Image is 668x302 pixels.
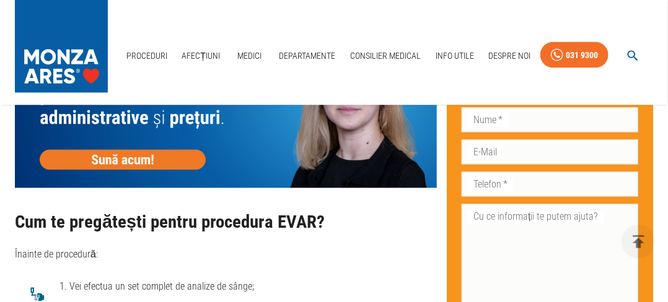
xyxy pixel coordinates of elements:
a: Despre Noi [484,43,536,69]
p: Înainte de procedură: [15,248,437,262]
span: 1. Vei efectua un set complet de analize de sânge; [59,280,427,295]
a: Proceduri [121,43,172,69]
a: Afecțiuni [177,43,225,69]
a: Info Utile [431,43,479,69]
a: 031 9300 [540,42,609,69]
button: delete [622,225,656,259]
div: 031 9300 [566,48,598,63]
a: Consilier Medical [345,43,426,69]
h2: Cum te pregătești pentru procedura EVAR? [15,213,437,233]
a: Departamente [274,43,340,69]
a: Medici [230,43,270,69]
